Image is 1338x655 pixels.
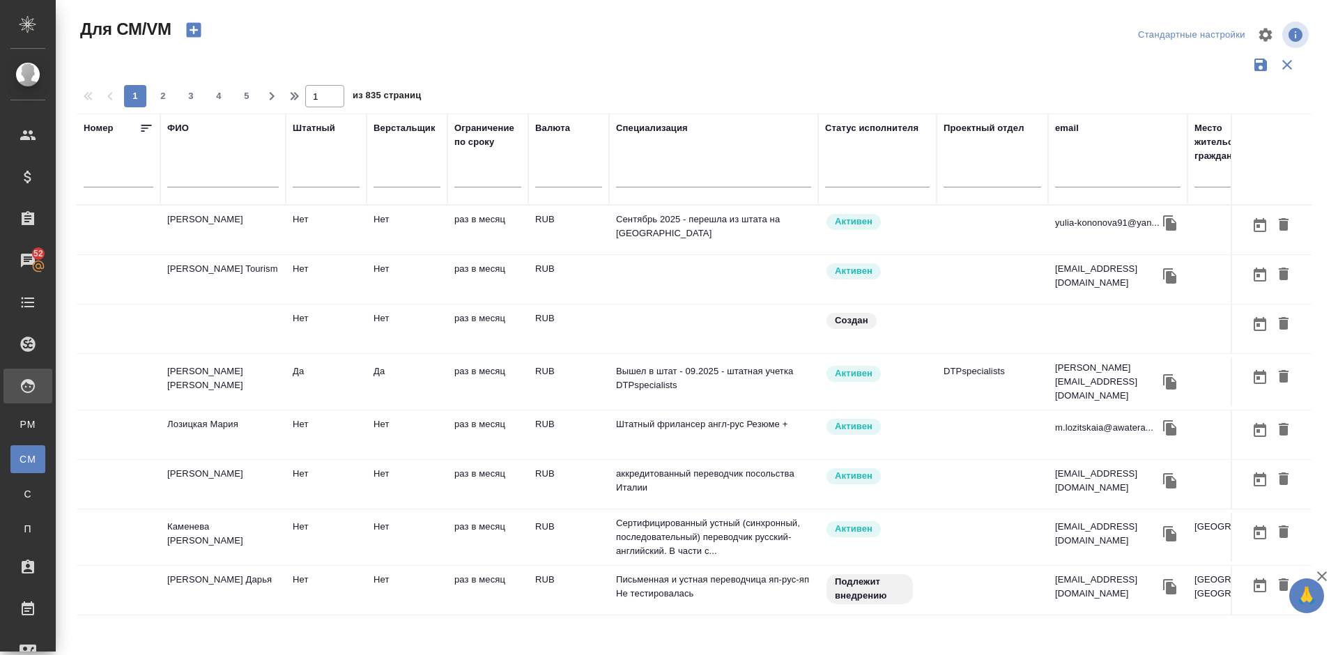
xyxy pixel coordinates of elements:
button: Удалить [1272,520,1295,546]
button: Скопировать [1160,371,1181,392]
td: Нет [286,460,367,509]
button: Создать [177,18,210,42]
td: Нет [367,460,447,509]
span: С [17,487,38,501]
button: Удалить [1272,262,1295,288]
button: Удалить [1272,467,1295,493]
p: Активен [835,264,872,278]
button: Удалить [1272,364,1295,390]
td: раз в месяц [447,357,528,406]
td: раз в месяц [447,513,528,562]
span: Настроить таблицу [1249,18,1282,52]
button: Скопировать [1160,576,1181,597]
p: m.lozitskaia@awatera... [1055,421,1153,435]
td: Нет [286,513,367,562]
button: Открыть календарь загрузки [1248,417,1272,443]
button: Скопировать [1160,213,1181,233]
p: Активен [835,367,872,380]
td: RUB [528,206,609,254]
a: 52 [3,243,52,278]
td: [PERSON_NAME] Tourism [160,255,286,304]
td: [PERSON_NAME] [160,206,286,254]
button: Скопировать [1160,470,1181,491]
td: [PERSON_NAME] [160,460,286,509]
div: Рядовой исполнитель: назначай с учетом рейтинга [825,467,930,486]
div: Рядовой исполнитель: назначай с учетом рейтинга [825,417,930,436]
td: RUB [528,357,609,406]
td: раз в месяц [447,255,528,304]
button: 3 [180,85,202,107]
div: Рядовой исполнитель: назначай с учетом рейтинга [825,262,930,281]
p: Подлежит внедрению [835,575,905,603]
td: раз в месяц [447,410,528,459]
td: RUB [528,566,609,615]
button: Скопировать [1160,523,1181,544]
td: RUB [528,460,609,509]
div: Штатный [293,121,335,135]
div: Место жительства(Город), гражданство [1194,121,1306,163]
td: Нет [367,513,447,562]
span: 🙏 [1295,581,1318,610]
td: RUB [528,410,609,459]
td: Нет [367,305,447,353]
button: Сбросить фильтры [1274,52,1300,78]
button: Открыть календарь загрузки [1248,311,1272,337]
a: П [10,515,45,543]
span: 3 [180,89,202,103]
a: PM [10,410,45,438]
td: Нет [367,255,447,304]
span: Для СМ/VM [77,18,171,40]
td: [PERSON_NAME] Дарья [160,566,286,615]
td: [GEOGRAPHIC_DATA] [1187,513,1313,562]
button: Открыть календарь загрузки [1248,364,1272,390]
button: Открыть календарь загрузки [1248,573,1272,599]
button: Удалить [1272,311,1295,337]
a: CM [10,445,45,473]
td: Нет [286,410,367,459]
button: Удалить [1272,417,1295,443]
button: Открыть календарь загрузки [1248,520,1272,546]
span: 2 [152,89,174,103]
td: Нет [367,566,447,615]
button: 4 [208,85,230,107]
div: ФИО [167,121,189,135]
td: Нет [286,305,367,353]
div: Рядовой исполнитель: назначай с учетом рейтинга [825,520,930,539]
span: 52 [25,247,52,261]
button: 🙏 [1289,578,1324,613]
p: Сертифицированный устный (синхронный, последовательный) переводчик русский-английский. В части с... [616,516,811,558]
button: Скопировать [1160,265,1181,286]
p: Активен [835,215,872,229]
td: Нет [286,566,367,615]
button: 5 [236,85,258,107]
button: Открыть календарь загрузки [1248,213,1272,238]
button: 2 [152,85,174,107]
td: RUB [528,305,609,353]
td: DTPspecialists [937,357,1048,406]
p: [EMAIL_ADDRESS][DOMAIN_NAME] [1055,262,1160,290]
td: [PERSON_NAME] [PERSON_NAME] [160,357,286,406]
span: CM [17,452,38,466]
td: раз в месяц [447,566,528,615]
p: Создан [835,314,868,327]
span: 4 [208,89,230,103]
span: 5 [236,89,258,103]
div: email [1055,121,1079,135]
div: Ограничение по сроку [454,121,521,149]
div: split button [1135,24,1249,46]
td: Да [367,357,447,406]
p: Письменная и устная переводчица яп-рус-яп Не тестировалась [616,573,811,601]
td: Нет [286,206,367,254]
span: П [17,522,38,536]
td: [GEOGRAPHIC_DATA], [GEOGRAPHIC_DATA] [1187,566,1313,615]
button: Удалить [1272,213,1295,238]
button: Открыть календарь загрузки [1248,262,1272,288]
div: Свежая кровь: на первые 3 заказа по тематике ставь редактора и фиксируй оценки [825,573,930,606]
td: Да [286,357,367,406]
td: раз в месяц [447,305,528,353]
span: Посмотреть информацию [1282,22,1312,48]
div: Валюта [535,121,570,135]
p: аккредитованный переводчик посольства Италии [616,467,811,495]
p: [PERSON_NAME][EMAIL_ADDRESS][DOMAIN_NAME] [1055,361,1160,403]
td: Каменева [PERSON_NAME] [160,513,286,562]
